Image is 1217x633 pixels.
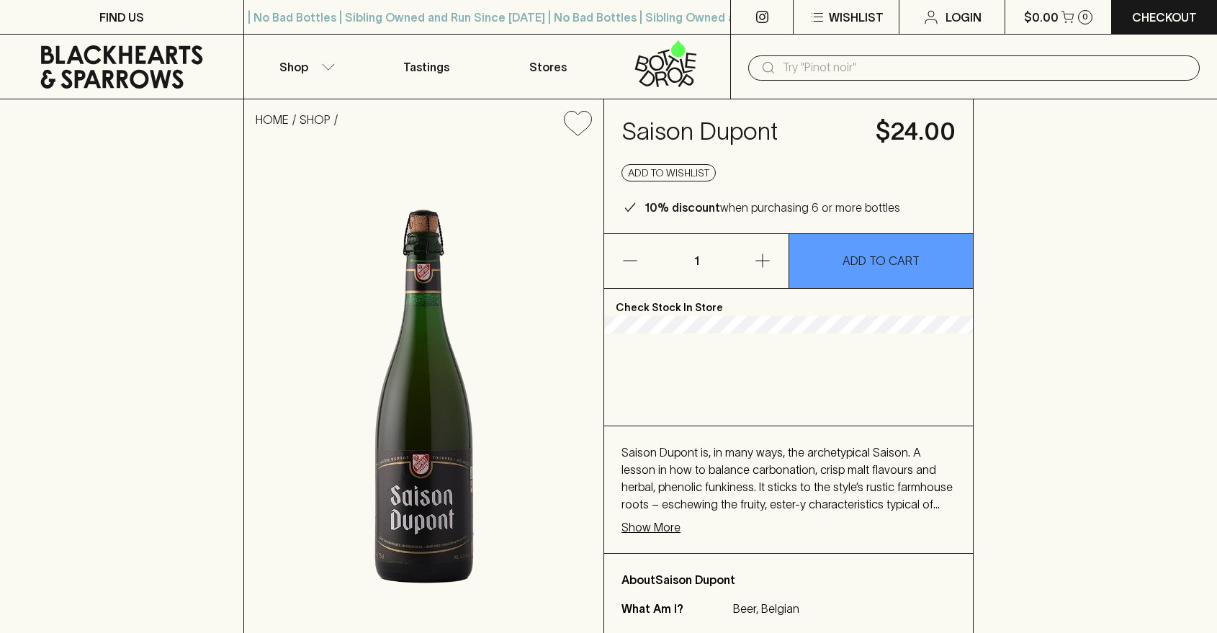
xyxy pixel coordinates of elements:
p: Beer, Belgian [733,600,799,617]
button: Add to wishlist [558,105,598,142]
span: Saison Dupont is, in many ways, the archetypical Saison. A lesson in how to balance carbonation, ... [621,446,953,528]
p: 1 [679,234,714,288]
p: Tastings [403,58,449,76]
h4: $24.00 [876,117,956,147]
button: Shop [244,35,366,99]
a: Stores [488,35,609,99]
p: Stores [529,58,567,76]
button: ADD TO CART [789,234,973,288]
a: HOME [256,113,289,126]
p: Shop [279,58,308,76]
h4: Saison Dupont [621,117,858,147]
p: Checkout [1132,9,1197,26]
p: Check Stock In Store [604,289,973,316]
p: Show More [621,518,681,536]
p: when purchasing 6 or more bottles [645,199,900,216]
b: 10% discount [645,201,720,214]
p: FIND US [99,9,144,26]
p: 0 [1082,13,1088,21]
p: What Am I? [621,600,729,617]
button: Add to wishlist [621,164,716,181]
input: Try "Pinot noir" [783,56,1188,79]
p: ADD TO CART [843,252,920,269]
p: Login [946,9,982,26]
p: $0.00 [1024,9,1059,26]
p: Wishlist [829,9,884,26]
a: Tastings [366,35,488,99]
a: SHOP [300,113,331,126]
p: About Saison Dupont [621,571,956,588]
